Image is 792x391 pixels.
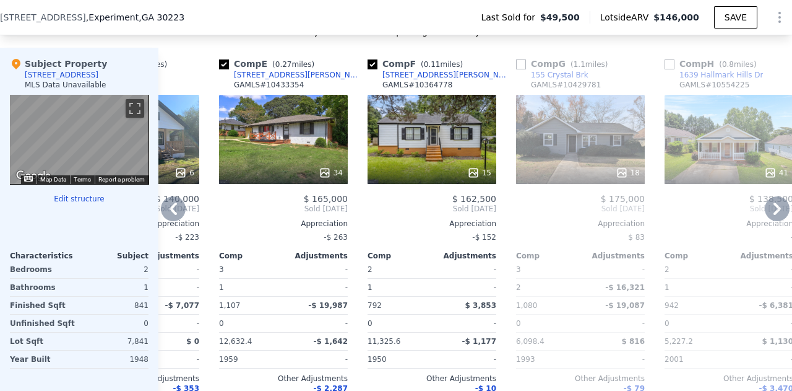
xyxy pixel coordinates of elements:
div: GAMLS # 10433354 [234,80,304,90]
div: Comp [368,251,432,261]
div: Adjustments [283,251,348,261]
button: SAVE [714,6,757,29]
span: -$ 263 [324,233,348,242]
div: 155 Crystal Brk [531,70,588,80]
div: Subject [79,251,148,261]
div: Characteristics [10,251,79,261]
div: 1950 [368,351,429,368]
div: Bathrooms [10,279,77,296]
a: 155 Crystal Brk [516,70,588,80]
a: Open this area in Google Maps (opens a new window) [13,168,54,184]
span: 12,632.4 [219,337,252,346]
div: 1959 [219,351,281,368]
div: Adjustments [580,251,645,261]
div: Adjustments [135,251,199,261]
div: 15 [467,167,491,179]
div: Comp [219,251,283,261]
button: Map Data [40,175,66,184]
div: - [286,279,348,296]
div: 18 [616,167,640,179]
div: - [583,315,645,332]
span: 0.11 [424,60,441,69]
div: - [137,351,199,368]
div: - [434,315,496,332]
span: $ 140,000 [155,194,199,204]
div: - [583,351,645,368]
div: Other Adjustments [368,374,496,384]
div: - [434,261,496,278]
div: - [286,261,348,278]
span: -$ 223 [175,233,199,242]
div: - [286,351,348,368]
span: , Experiment [86,11,184,24]
span: $ 175,000 [601,194,645,204]
div: 1 [82,279,148,296]
span: -$ 19,087 [605,301,645,310]
span: 1.1 [574,60,585,69]
div: 6 [174,167,194,179]
button: Keyboard shortcuts [24,176,33,182]
span: 0 [219,319,224,328]
span: $ 0 [186,337,199,346]
span: , GA 30223 [139,12,184,22]
div: GAMLS # 10364778 [382,80,452,90]
span: Sold [DATE] [368,204,496,214]
span: 3 [516,265,521,274]
div: - [434,279,496,296]
span: $146,000 [653,12,699,22]
span: 6,098.4 [516,337,544,346]
span: 3 [219,265,224,274]
div: Comp G [516,58,613,70]
div: Other Adjustments [516,374,645,384]
div: 2 [82,261,148,278]
div: Comp F [368,58,468,70]
div: 1948 [82,351,148,368]
span: 942 [665,301,679,310]
div: Unfinished Sqft [10,315,77,332]
span: -$ 19,987 [308,301,348,310]
div: 1993 [516,351,578,368]
a: [STREET_ADDRESS][PERSON_NAME] [219,70,363,80]
span: 1,080 [516,301,537,310]
div: 1 [665,279,726,296]
div: [STREET_ADDRESS] [25,70,98,80]
div: 1639 Hallmark Hills Dr [679,70,763,80]
div: Appreciation [219,219,348,229]
div: 1 [368,279,429,296]
div: 0 [82,315,148,332]
span: $ 162,500 [452,194,496,204]
div: - [137,261,199,278]
a: 1639 Hallmark Hills Dr [665,70,763,80]
span: -$ 16,321 [605,283,645,292]
div: 2001 [665,351,726,368]
span: 11,325.6 [368,337,400,346]
span: Sold [DATE] [516,204,645,214]
span: 0 [665,319,669,328]
span: -$ 1,642 [314,337,348,346]
div: Bedrooms [10,261,77,278]
div: - [137,279,199,296]
div: Street View [10,95,148,184]
span: -$ 152 [472,233,496,242]
button: Edit structure [10,194,148,204]
div: 41 [764,167,788,179]
img: Google [13,168,54,184]
span: $ 3,853 [465,301,496,310]
div: Comp [665,251,729,261]
div: GAMLS # 10429781 [531,80,601,90]
div: Appreciation [516,219,645,229]
div: [STREET_ADDRESS][PERSON_NAME] [234,70,363,80]
span: 0 [516,319,521,328]
div: - [434,351,496,368]
div: Lot Sqft [10,333,77,350]
span: -$ 1,177 [462,337,496,346]
span: Lotside ARV [600,11,653,24]
div: 1 [219,279,281,296]
span: 0.27 [275,60,292,69]
div: Adjustments [432,251,496,261]
div: MLS Data Unavailable [25,80,106,90]
span: -$ 7,077 [165,301,199,310]
div: - [286,315,348,332]
span: 0 [368,319,372,328]
div: Subject Property [10,58,107,70]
